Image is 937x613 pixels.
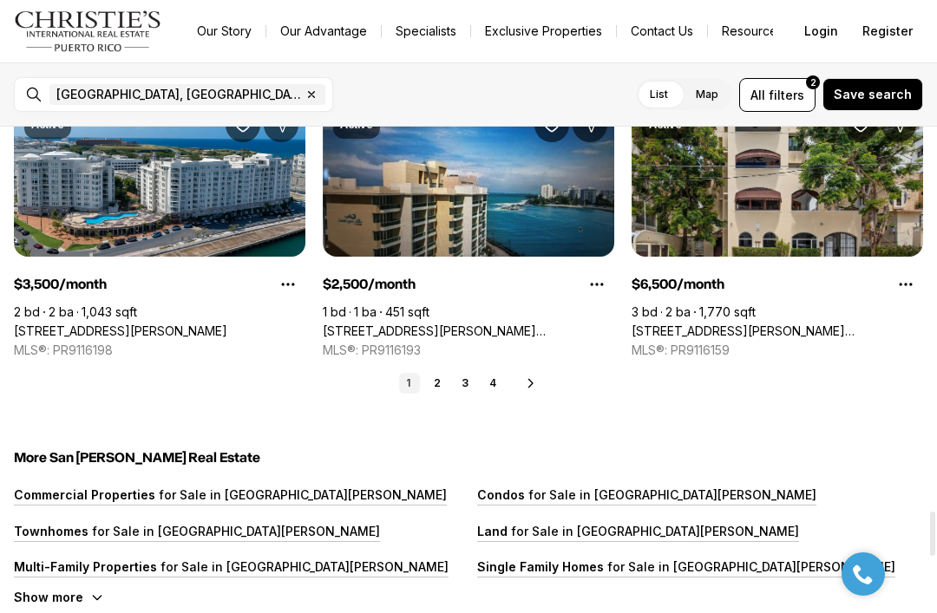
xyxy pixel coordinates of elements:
[852,14,923,49] button: Register
[477,559,895,574] a: Single Family Homes for Sale in [GEOGRAPHIC_DATA][PERSON_NAME]
[617,19,707,43] button: Contact Us
[382,19,470,43] a: Specialists
[471,19,616,43] a: Exclusive Properties
[266,19,381,43] a: Our Advantage
[810,75,816,89] span: 2
[769,86,804,104] span: filters
[477,524,508,538] p: Land
[834,88,912,101] span: Save search
[399,373,420,394] a: 1
[477,487,525,502] p: Condos
[183,19,265,43] a: Our Story
[14,449,923,466] h5: More San [PERSON_NAME] Real Estate
[399,373,503,394] nav: Pagination
[455,373,475,394] a: 3
[56,88,301,101] span: [GEOGRAPHIC_DATA], [GEOGRAPHIC_DATA], [GEOGRAPHIC_DATA]
[14,323,227,339] a: 100 DEL MUELLE, CAPITOLIO PLAZA AVE #3302, SAN JUAN PR, 00901
[794,14,849,49] button: Login
[508,524,799,538] p: for Sale in [GEOGRAPHIC_DATA][PERSON_NAME]
[14,559,449,574] a: Multi-Family Properties for Sale in [GEOGRAPHIC_DATA][PERSON_NAME]
[14,487,447,502] a: Commercial Properties for Sale in [GEOGRAPHIC_DATA][PERSON_NAME]
[477,559,604,574] p: Single Family Homes
[14,524,88,538] p: Townhomes
[708,19,797,43] a: Resources
[822,78,923,111] button: Save search
[525,487,816,502] p: for Sale in [GEOGRAPHIC_DATA][PERSON_NAME]
[157,559,449,574] p: for Sale in [GEOGRAPHIC_DATA][PERSON_NAME]
[862,24,913,38] span: Register
[632,323,923,339] a: 14A CERVANTES #2, SAN JUAN PR, 00907
[739,78,816,112] button: Allfilters2
[14,10,162,52] img: logo
[271,267,305,302] button: Property options
[323,323,614,339] a: 1 San Gerónimo CONDADO LAGOON VILLAS #414, SAN JUAN PR, 00907
[14,524,380,538] a: Townhomes for Sale in [GEOGRAPHIC_DATA][PERSON_NAME]
[477,524,799,538] a: Land for Sale in [GEOGRAPHIC_DATA][PERSON_NAME]
[604,559,895,574] p: for Sale in [GEOGRAPHIC_DATA][PERSON_NAME]
[155,487,447,502] p: for Sale in [GEOGRAPHIC_DATA][PERSON_NAME]
[580,267,614,302] button: Property options
[636,79,682,110] label: List
[750,86,765,104] span: All
[682,79,732,110] label: Map
[482,373,503,394] a: 4
[804,24,838,38] span: Login
[427,373,448,394] a: 2
[14,559,157,574] p: Multi-Family Properties
[888,267,923,302] button: Property options
[14,590,104,604] button: Show more
[88,524,380,538] p: for Sale in [GEOGRAPHIC_DATA][PERSON_NAME]
[477,487,816,502] a: Condos for Sale in [GEOGRAPHIC_DATA][PERSON_NAME]
[14,487,155,502] p: Commercial Properties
